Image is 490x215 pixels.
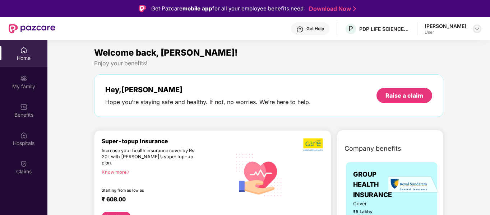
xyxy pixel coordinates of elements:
[474,26,480,32] img: svg+xml;base64,PHN2ZyBpZD0iRHJvcGRvd24tMzJ4MzIiIHhtbG5zPSJodHRwOi8vd3d3LnczLm9yZy8yMDAwL3N2ZyIgd2...
[102,138,231,145] div: Super-topup Insurance
[345,144,401,154] span: Company benefits
[139,5,146,12] img: Logo
[102,148,200,166] div: Increase your health insurance cover by Rs. 20L with [PERSON_NAME]’s super top-up plan.
[309,5,354,13] a: Download Now
[102,169,227,174] div: Know more
[303,138,324,151] img: b5dec4f62d2307b9de63beb79f102df3.png
[425,29,466,35] div: User
[105,98,311,106] div: Hope you’re staying safe and healthy. If not, no worries. We’re here to help.
[182,5,212,12] strong: mobile app
[20,103,27,111] img: svg+xml;base64,PHN2ZyBpZD0iQmVuZWZpdHMiIHhtbG5zPSJodHRwOi8vd3d3LnczLm9yZy8yMDAwL3N2ZyIgd2lkdGg9Ij...
[353,208,387,215] span: ₹5 Lakhs
[94,47,238,58] span: Welcome back, [PERSON_NAME]!
[94,60,443,67] div: Enjoy your benefits!
[20,132,27,139] img: svg+xml;base64,PHN2ZyBpZD0iSG9zcGl0YWxzIiB4bWxucz0iaHR0cDovL3d3dy53My5vcmcvMjAwMC9zdmciIHdpZHRoPS...
[151,4,304,13] div: Get Pazcare for all your employee benefits need
[353,169,392,200] span: GROUP HEALTH INSURANCE
[20,160,27,167] img: svg+xml;base64,PHN2ZyBpZD0iQ2xhaW0iIHhtbG5zPSJodHRwOi8vd3d3LnczLm9yZy8yMDAwL3N2ZyIgd2lkdGg9IjIwIi...
[126,170,130,174] span: right
[425,23,466,29] div: [PERSON_NAME]
[20,47,27,54] img: svg+xml;base64,PHN2ZyBpZD0iSG9tZSIgeG1sbnM9Imh0dHA6Ly93d3cudzMub3JnLzIwMDAvc3ZnIiB3aWR0aD0iMjAiIG...
[353,200,387,207] span: Cover
[353,5,356,13] img: Stroke
[102,196,224,205] div: ₹ 608.00
[102,188,201,193] div: Starting from as low as
[105,85,311,94] div: Hey, [PERSON_NAME]
[348,24,353,33] span: P
[296,26,304,33] img: svg+xml;base64,PHN2ZyBpZD0iSGVscC0zMngzMiIgeG1sbnM9Imh0dHA6Ly93d3cudzMub3JnLzIwMDAvc3ZnIiB3aWR0aD...
[388,176,439,193] img: insurerLogo
[9,24,55,33] img: New Pazcare Logo
[231,146,287,203] img: svg+xml;base64,PHN2ZyB4bWxucz0iaHR0cDovL3d3dy53My5vcmcvMjAwMC9zdmciIHhtbG5zOnhsaW5rPSJodHRwOi8vd3...
[359,25,410,32] div: PDP LIFE SCIENCE LOGISTICS INDIA PRIVATE LIMITED
[20,75,27,82] img: svg+xml;base64,PHN2ZyB3aWR0aD0iMjAiIGhlaWdodD0iMjAiIHZpZXdCb3g9IjAgMCAyMCAyMCIgZmlsbD0ibm9uZSIgeG...
[385,92,423,99] div: Raise a claim
[306,26,324,32] div: Get Help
